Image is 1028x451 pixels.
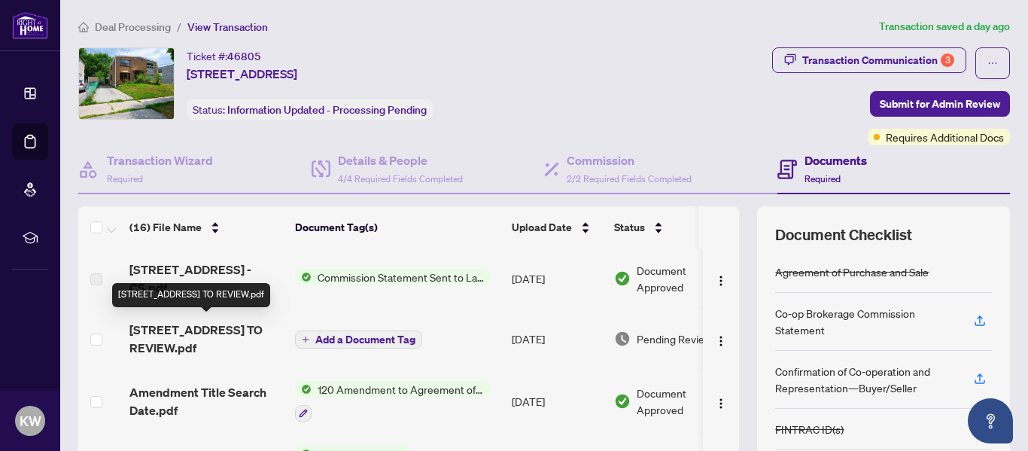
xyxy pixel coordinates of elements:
span: 4/4 Required Fields Completed [338,173,463,184]
span: 2/2 Required Fields Completed [567,173,692,184]
span: View Transaction [187,20,268,34]
span: Status [614,219,645,236]
span: [STREET_ADDRESS] [187,65,297,83]
span: Information Updated - Processing Pending [227,103,427,117]
img: Logo [715,398,727,410]
span: Commission Statement Sent to Lawyer [312,269,490,285]
span: 120 Amendment to Agreement of Purchase and Sale [312,381,490,398]
span: 46805 [227,50,261,63]
span: [STREET_ADDRESS] - CS.pdf [129,261,283,297]
span: home [78,22,89,32]
span: Upload Date [512,219,572,236]
span: ellipsis [987,58,998,69]
img: Status Icon [295,269,312,285]
span: Add a Document Tag [315,334,415,345]
span: [STREET_ADDRESS] TO REVIEW.pdf [129,321,283,357]
button: Submit for Admin Review [870,91,1010,117]
button: Status IconCommission Statement Sent to Lawyer [295,269,490,285]
th: Document Tag(s) [289,206,506,248]
td: [DATE] [506,369,608,434]
h4: Details & People [338,151,463,169]
img: Document Status [614,331,631,347]
img: Logo [715,275,727,287]
div: [STREET_ADDRESS] TO REVIEW.pdf [112,283,270,307]
img: Document Status [614,270,631,287]
div: Agreement of Purchase and Sale [775,264,929,280]
span: Deal Processing [95,20,171,34]
div: Co-op Brokerage Commission Statement [775,305,956,338]
button: Status Icon120 Amendment to Agreement of Purchase and Sale [295,381,490,422]
li: / [177,18,181,35]
button: Logo [709,327,733,351]
div: FINTRAC ID(s) [775,421,844,437]
span: Document Checklist [775,224,912,245]
span: Required [804,173,841,184]
button: Logo [709,267,733,291]
img: Status Icon [295,381,312,398]
button: Open asap [968,398,1013,443]
th: Upload Date [506,206,608,248]
div: Confirmation of Co-operation and Representation—Buyer/Seller [775,363,956,396]
img: logo [12,11,48,39]
span: Required [107,173,143,184]
div: Ticket #: [187,47,261,65]
button: Transaction Communication3 [772,47,966,73]
img: Logo [715,335,727,347]
span: Submit for Admin Review [880,92,1000,116]
img: Document Status [614,393,631,410]
span: plus [302,336,309,343]
div: 3 [941,53,954,67]
th: Status [608,206,736,248]
span: KW [20,410,41,431]
span: (16) File Name [129,219,202,236]
button: Logo [709,389,733,413]
span: Amendment Title Search Date.pdf [129,383,283,419]
td: [DATE] [506,248,608,309]
div: Status: [187,99,433,120]
span: Document Approved [637,262,730,295]
h4: Transaction Wizard [107,151,213,169]
span: Document Approved [637,385,730,418]
h4: Commission [567,151,692,169]
img: IMG-E12320079_1.jpg [79,48,174,119]
article: Transaction saved a day ago [879,18,1010,35]
th: (16) File Name [123,206,289,248]
h4: Documents [804,151,867,169]
td: [DATE] [506,309,608,369]
button: Add a Document Tag [295,331,422,349]
div: Transaction Communication [802,48,954,72]
span: Pending Review [637,331,712,347]
button: Add a Document Tag [295,330,422,349]
span: Requires Additional Docs [886,129,1004,145]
